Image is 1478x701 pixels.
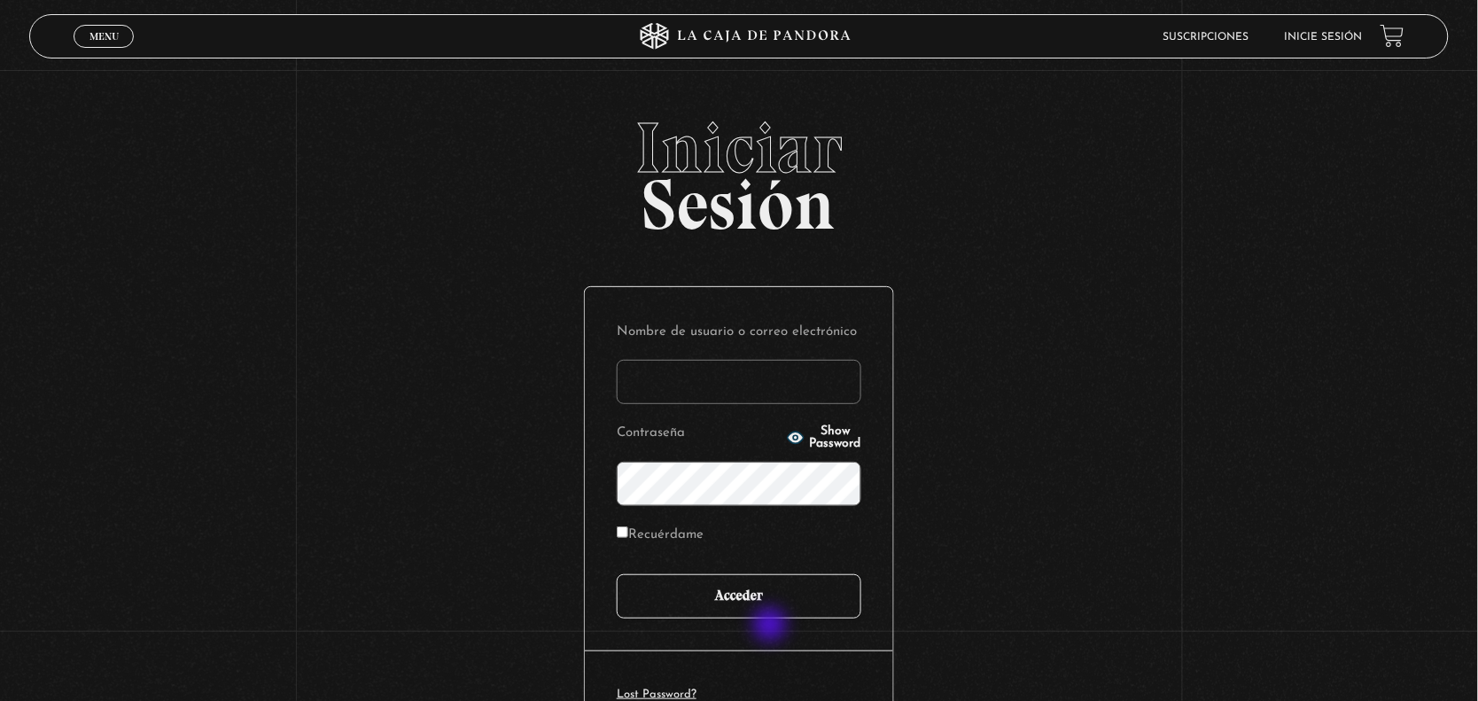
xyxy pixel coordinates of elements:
a: Suscripciones [1163,32,1249,43]
label: Nombre de usuario o correo electrónico [617,319,861,347]
span: Cerrar [83,46,125,58]
h2: Sesión [29,113,1448,226]
label: Contraseña [617,420,782,448]
input: Acceder [617,574,861,619]
span: Show Password [810,425,862,450]
input: Recuérdame [617,526,628,538]
a: Inicie sesión [1285,32,1363,43]
span: Iniciar [29,113,1448,183]
span: Menu [89,31,119,42]
label: Recuérdame [617,522,704,549]
a: View your shopping cart [1381,24,1404,48]
button: Show Password [787,425,862,450]
a: Lost Password? [617,689,696,700]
